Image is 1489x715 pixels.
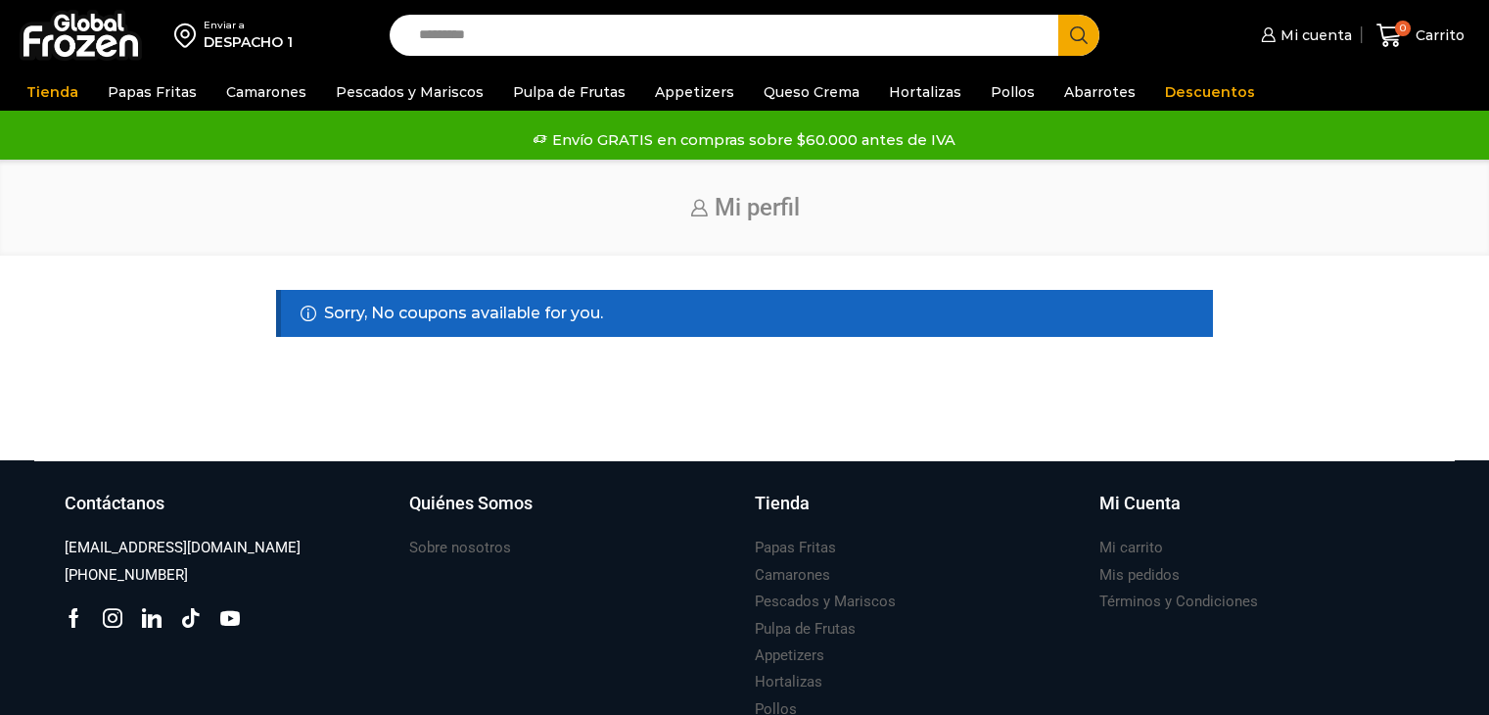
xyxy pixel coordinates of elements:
[755,535,836,561] a: Papas Fritas
[754,73,869,111] a: Queso Crema
[1411,25,1465,45] span: Carrito
[755,619,856,640] h3: Pulpa de Frutas
[326,73,493,111] a: Pescados y Mariscos
[65,491,164,516] h3: Contáctanos
[65,535,301,561] a: [EMAIL_ADDRESS][DOMAIN_NAME]
[645,73,744,111] a: Appetizers
[65,565,188,586] h3: [PHONE_NUMBER]
[755,491,1081,536] a: Tienda
[1099,589,1258,615] a: Términos y Condiciones
[755,645,824,666] h3: Appetizers
[65,491,391,536] a: Contáctanos
[1395,21,1411,36] span: 0
[17,73,88,111] a: Tienda
[503,73,635,111] a: Pulpa de Frutas
[755,491,810,516] h3: Tienda
[755,565,830,586] h3: Camarones
[204,32,293,52] div: DESPACHO 1
[204,19,293,32] div: Enviar a
[755,643,824,669] a: Appetizers
[409,491,735,536] a: Quiénes Somos
[879,73,971,111] a: Hortalizas
[216,73,316,111] a: Camarones
[1099,538,1163,558] h3: Mi carrito
[755,589,896,615] a: Pescados y Mariscos
[755,669,822,695] a: Hortalizas
[1256,16,1352,55] a: Mi cuenta
[1099,562,1180,589] a: Mis pedidos
[174,19,204,52] img: address-field-icon.svg
[409,491,533,516] h3: Quiénes Somos
[98,73,207,111] a: Papas Fritas
[755,538,836,558] h3: Papas Fritas
[1099,592,1258,612] h3: Términos y Condiciones
[409,535,511,561] a: Sobre nosotros
[715,194,800,221] span: Mi perfil
[1099,491,1181,516] h3: Mi Cuenta
[409,538,511,558] h3: Sobre nosotros
[1372,13,1469,59] a: 0 Carrito
[1099,491,1425,536] a: Mi Cuenta
[276,290,1213,337] div: Sorry, No coupons available for you.
[755,616,856,643] a: Pulpa de Frutas
[65,562,188,589] a: [PHONE_NUMBER]
[1054,73,1145,111] a: Abarrotes
[981,73,1045,111] a: Pollos
[65,538,301,558] h3: [EMAIL_ADDRESS][DOMAIN_NAME]
[755,672,822,692] h3: Hortalizas
[1276,25,1352,45] span: Mi cuenta
[1099,535,1163,561] a: Mi carrito
[1058,15,1099,56] button: Search button
[1155,73,1265,111] a: Descuentos
[755,562,830,589] a: Camarones
[755,592,896,612] h3: Pescados y Mariscos
[1099,565,1180,586] h3: Mis pedidos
